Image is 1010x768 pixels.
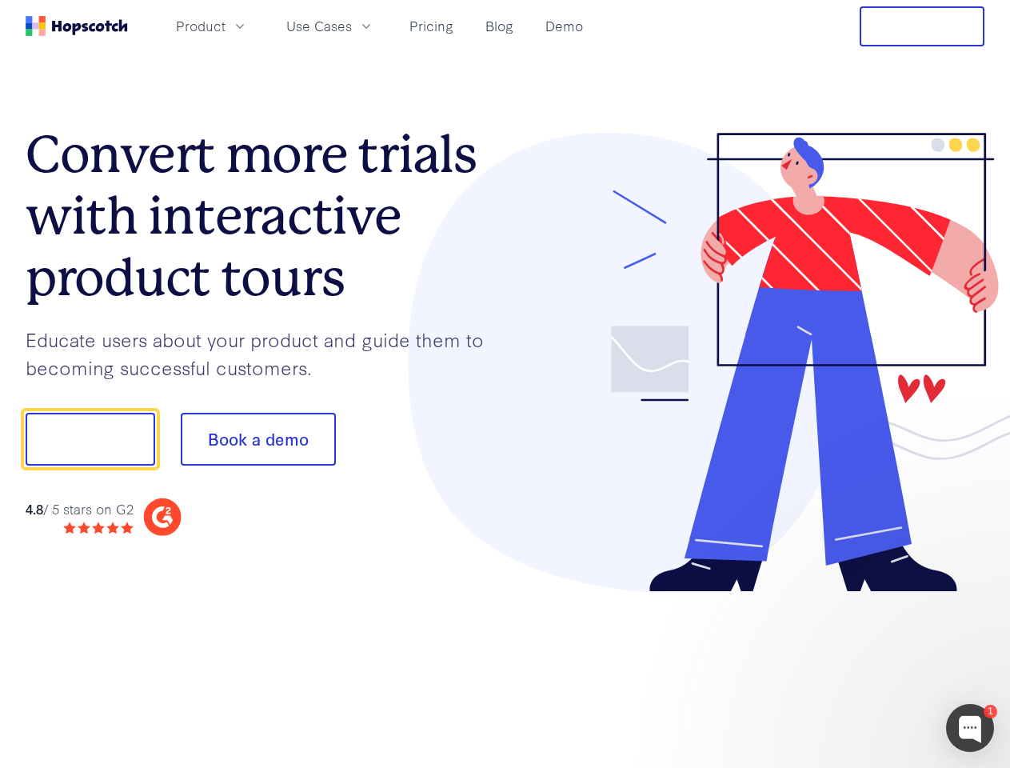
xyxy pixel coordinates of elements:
button: Use Cases [277,13,384,39]
button: Book a demo [181,413,336,466]
button: Product [166,13,257,39]
a: Demo [539,13,589,39]
p: Educate users about your product and guide them to becoming successful customers. [26,326,505,381]
strong: 4.8 [26,499,43,518]
span: Product [176,16,226,36]
a: Blog [479,13,520,39]
a: Home [26,16,128,36]
div: / 5 stars on G2 [26,499,134,519]
h1: Convert more trials with interactive product tours [26,124,505,308]
button: Free Trial [860,6,984,46]
a: Pricing [403,13,460,39]
span: Use Cases [286,16,352,36]
button: Show me! [26,413,155,466]
div: 1 [984,705,997,718]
